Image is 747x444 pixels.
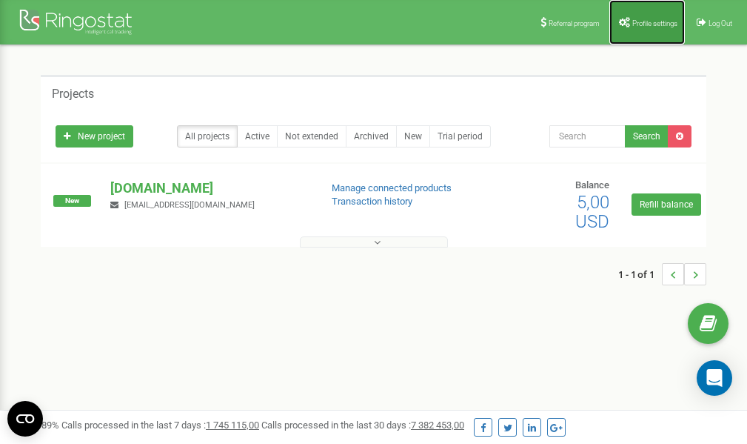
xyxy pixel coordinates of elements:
[632,19,677,27] span: Profile settings
[549,125,626,148] input: Search
[332,182,452,193] a: Manage connected products
[618,263,662,285] span: 1 - 1 of 1
[429,125,491,148] a: Trial period
[411,420,464,431] u: 7 382 453,00
[575,179,609,190] span: Balance
[549,19,600,27] span: Referral program
[697,360,732,396] div: Open Intercom Messenger
[124,200,255,210] span: [EMAIL_ADDRESS][DOMAIN_NAME]
[618,248,706,300] nav: ...
[53,195,91,207] span: New
[61,420,259,431] span: Calls processed in the last 7 days :
[206,420,259,431] u: 1 745 115,00
[575,192,609,232] span: 5,00 USD
[396,125,430,148] a: New
[177,125,238,148] a: All projects
[277,125,346,148] a: Not extended
[110,179,307,198] p: [DOMAIN_NAME]
[7,401,43,437] button: Open CMP widget
[261,420,464,431] span: Calls processed in the last 30 days :
[346,125,397,148] a: Archived
[632,193,701,216] a: Refill balance
[56,125,133,148] a: New project
[52,87,94,101] h5: Projects
[625,125,669,148] button: Search
[237,125,278,148] a: Active
[332,196,412,207] a: Transaction history
[709,19,732,27] span: Log Out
